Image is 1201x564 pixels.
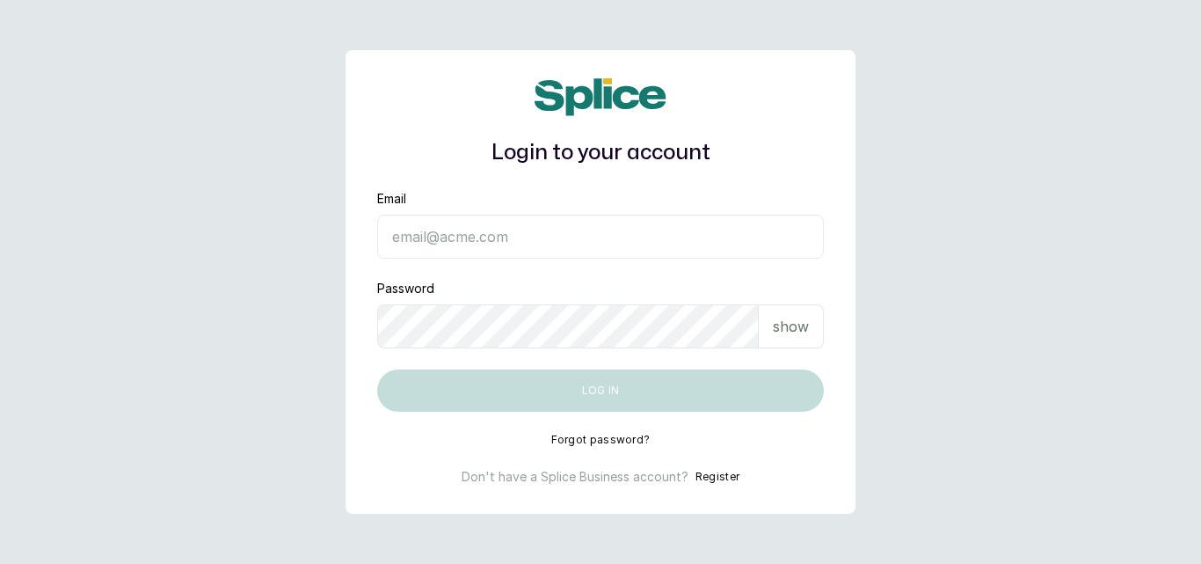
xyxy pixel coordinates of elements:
h1: Login to your account [377,137,824,169]
input: email@acme.com [377,215,824,259]
button: Register [695,468,739,486]
button: Log in [377,370,824,412]
button: Forgot password? [551,433,651,447]
label: Password [377,280,434,297]
p: Don't have a Splice Business account? [462,468,688,486]
label: Email [377,190,406,208]
p: show [773,316,809,337]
